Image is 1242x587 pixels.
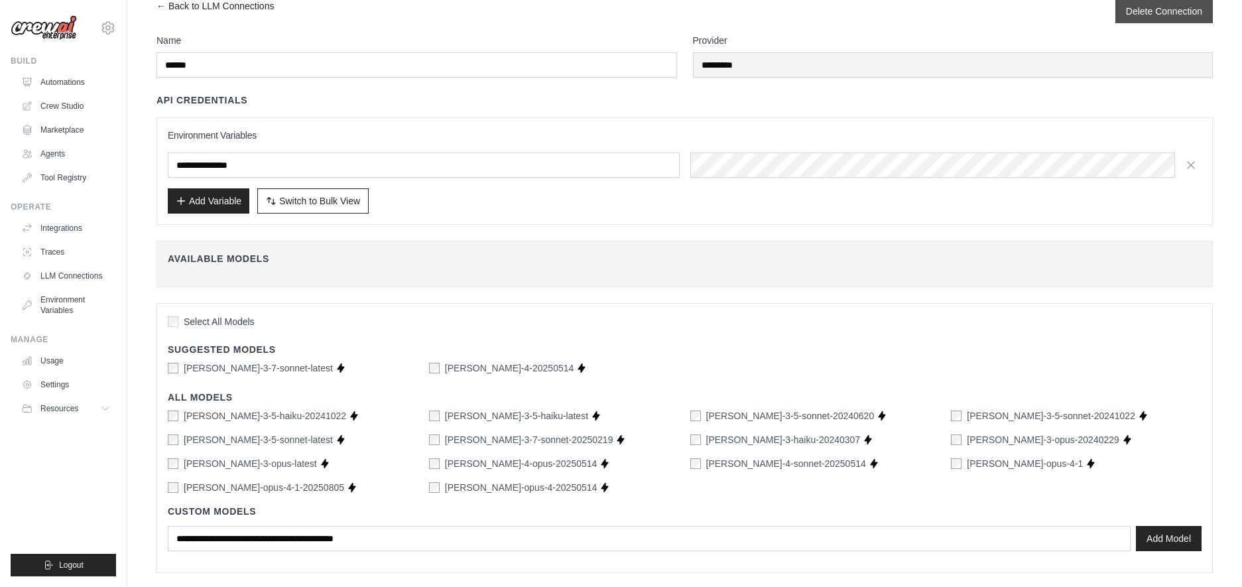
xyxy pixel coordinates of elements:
label: claude-sonnet-4-20250514 [445,361,574,375]
button: Add Model [1136,526,1202,551]
span: Resources [40,403,78,414]
a: Tool Registry [16,167,116,188]
a: Traces [16,241,116,263]
h4: Custom Models [168,505,1202,518]
input: claude-3-5-haiku-latest [429,411,440,421]
a: Usage [16,350,116,371]
input: claude-3-opus-latest [168,458,178,469]
button: Resources [16,398,116,419]
a: Agents [16,143,116,164]
input: claude-4-opus-20250514 [429,458,440,469]
input: claude-3-7-sonnet-20250219 [429,434,440,445]
input: claude-3-5-sonnet-20240620 [690,411,701,421]
input: claude-3-7-sonnet-latest [168,363,178,373]
label: claude-3-7-sonnet-latest [184,361,333,375]
button: Delete Connection [1126,5,1202,18]
input: claude-4-sonnet-20250514 [690,458,701,469]
a: Settings [16,374,116,395]
input: claude-3-5-haiku-20241022 [168,411,178,421]
label: claude-opus-4-1-20250805 [184,481,344,494]
label: claude-3-5-haiku-20241022 [184,409,346,423]
label: claude-opus-4-1 [967,457,1083,470]
input: Select All Models [168,316,178,327]
a: Environment Variables [16,289,116,321]
a: Marketplace [16,119,116,141]
a: Automations [16,72,116,93]
button: Add Variable [168,188,249,214]
input: claude-opus-4-1 [951,458,962,469]
label: claude-3-haiku-20240307 [706,433,861,446]
label: claude-4-opus-20250514 [445,457,597,470]
input: claude-opus-4-1-20250805 [168,482,178,493]
h4: Available Models [168,252,1202,265]
a: Integrations [16,218,116,239]
div: Build [11,56,116,66]
input: claude-3-opus-20240229 [951,434,962,445]
span: Switch to Bulk View [279,194,360,208]
label: Provider [693,34,1213,47]
div: Operate [11,202,116,212]
input: claude-3-5-sonnet-20241022 [951,411,962,421]
label: claude-3-opus-20240229 [967,433,1119,446]
input: claude-sonnet-4-20250514 [429,363,440,373]
label: claude-3-5-haiku-latest [445,409,588,423]
input: claude-3-5-sonnet-latest [168,434,178,445]
label: Name [156,34,677,47]
div: Manage [11,334,116,345]
label: claude-3-7-sonnet-20250219 [445,433,613,446]
img: Logo [11,15,77,40]
label: claude-3-opus-latest [184,457,317,470]
label: claude-opus-4-20250514 [445,481,597,494]
h4: Suggested Models [168,343,1202,356]
a: Crew Studio [16,96,116,117]
label: claude-3-5-sonnet-20241022 [967,409,1135,423]
h4: All Models [168,391,1202,404]
h4: API Credentials [156,94,247,107]
a: LLM Connections [16,265,116,287]
button: Logout [11,554,116,576]
input: claude-3-haiku-20240307 [690,434,701,445]
input: claude-opus-4-20250514 [429,482,440,493]
button: Switch to Bulk View [257,188,369,214]
span: Select All Models [184,315,255,328]
label: claude-3-5-sonnet-latest [184,433,333,446]
label: claude-4-sonnet-20250514 [706,457,866,470]
span: Logout [59,560,84,570]
label: claude-3-5-sonnet-20240620 [706,409,875,423]
h3: Environment Variables [168,129,1202,142]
